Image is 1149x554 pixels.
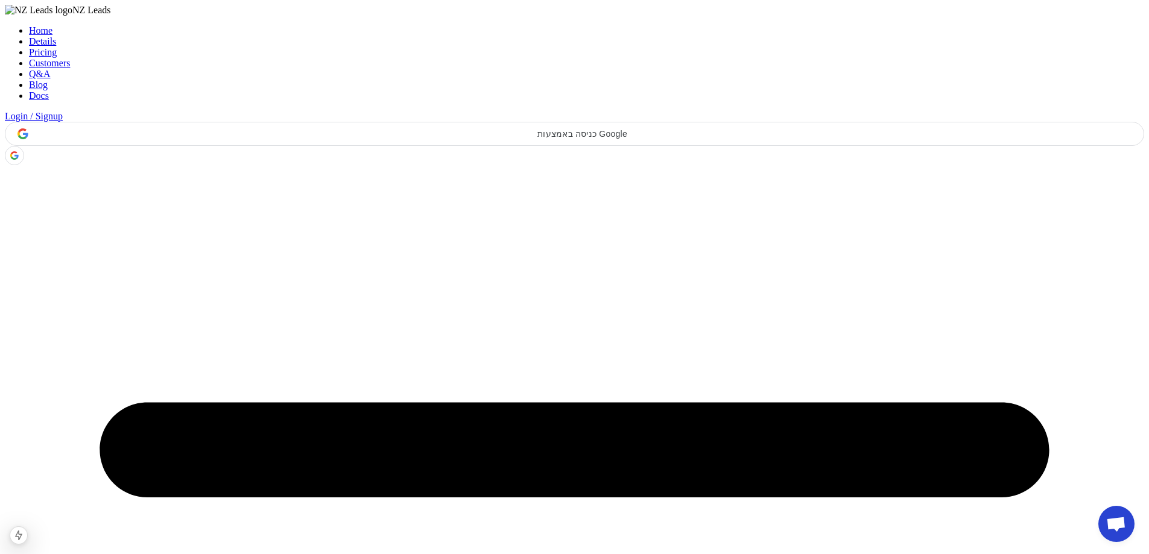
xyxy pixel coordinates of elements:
a: Login / Signup [5,111,63,121]
span: NZ Leads [72,5,111,15]
a: Blog [29,80,48,90]
a: Home [29,25,52,36]
div: כניסה באמצעות Google [5,122,1144,146]
a: Pricing [29,47,57,57]
img: NZ Leads logo [5,5,72,16]
div: Open chat [1098,506,1135,542]
a: Customers [29,58,70,68]
span: כניסה באמצעות Google [28,129,1136,139]
a: Docs [29,90,49,101]
a: Details [29,36,56,46]
a: Q&A [29,69,51,79]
